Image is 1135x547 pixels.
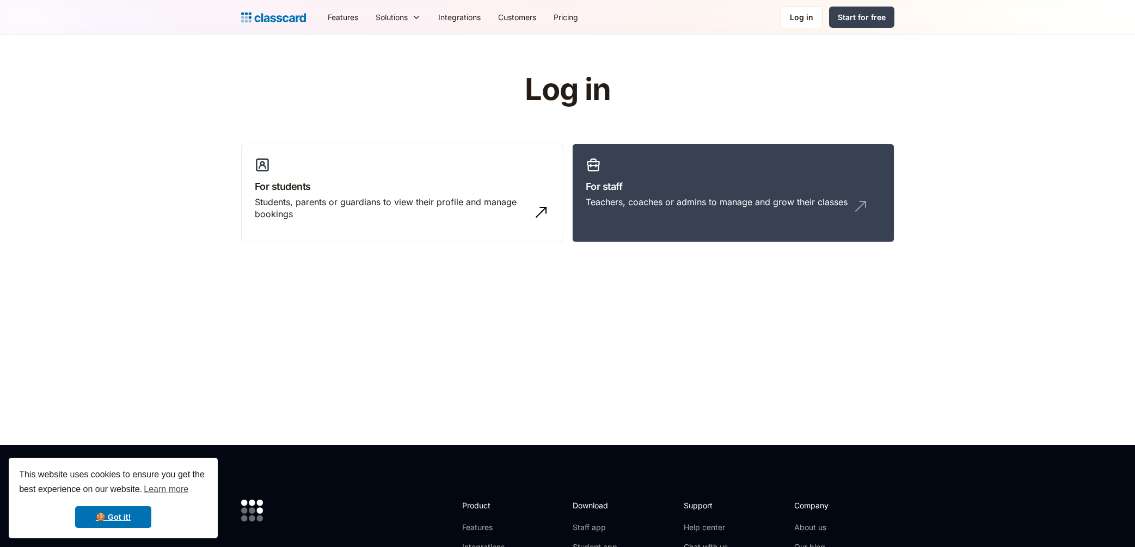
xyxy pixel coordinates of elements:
[395,73,740,107] h1: Log in
[781,6,823,28] a: Log in
[684,500,728,511] h2: Support
[462,522,520,533] a: Features
[241,10,306,25] a: home
[319,5,367,29] a: Features
[829,7,894,28] a: Start for free
[572,144,894,243] a: For staffTeachers, coaches or admins to manage and grow their classes
[586,179,881,194] h3: For staff
[684,522,728,533] a: Help center
[255,196,528,220] div: Students, parents or guardians to view their profile and manage bookings
[790,11,813,23] div: Log in
[430,5,489,29] a: Integrations
[489,5,545,29] a: Customers
[9,458,218,538] div: cookieconsent
[794,500,867,511] h2: Company
[573,500,617,511] h2: Download
[367,5,430,29] div: Solutions
[573,522,617,533] a: Staff app
[19,468,207,497] span: This website uses cookies to ensure you get the best experience on our website.
[376,11,408,23] div: Solutions
[142,481,190,497] a: learn more about cookies
[75,506,151,528] a: dismiss cookie message
[586,196,848,208] div: Teachers, coaches or admins to manage and grow their classes
[255,179,550,194] h3: For students
[462,500,520,511] h2: Product
[838,11,886,23] div: Start for free
[241,144,563,243] a: For studentsStudents, parents or guardians to view their profile and manage bookings
[794,522,867,533] a: About us
[545,5,587,29] a: Pricing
